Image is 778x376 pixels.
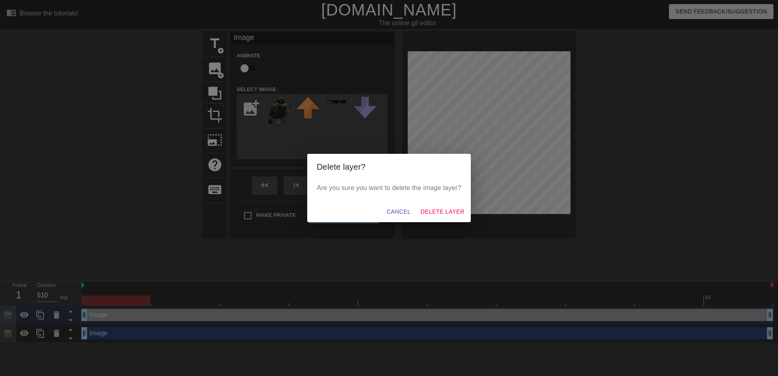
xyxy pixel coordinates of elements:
[387,207,411,217] span: Cancel
[383,204,414,219] button: Cancel
[417,204,468,219] button: Delete Layer
[317,160,461,173] h2: Delete layer?
[317,183,461,193] p: Are you sure you want to delete the image layer?
[420,207,464,217] span: Delete Layer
